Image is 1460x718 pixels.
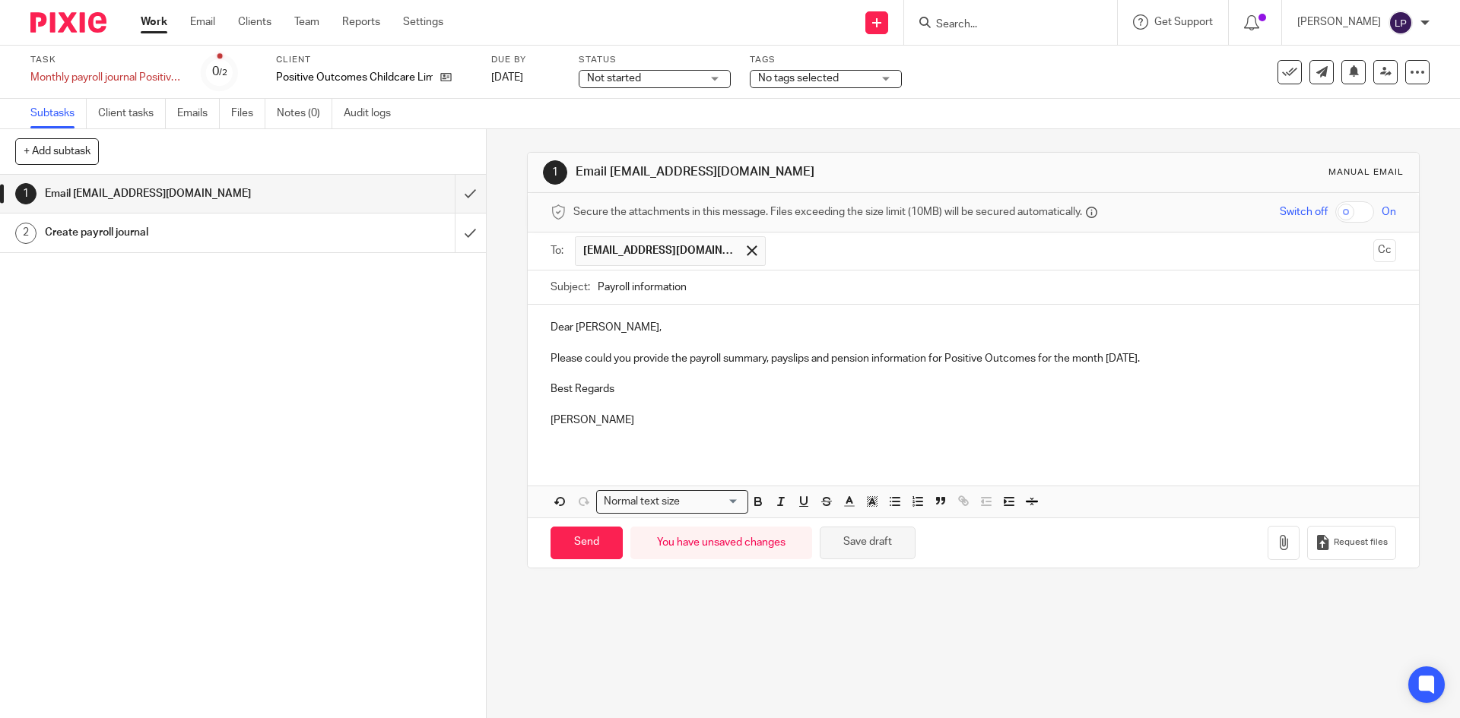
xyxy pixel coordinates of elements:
label: Due by [491,54,560,66]
label: Task [30,54,182,66]
a: Audit logs [344,99,402,128]
div: 0 [212,63,227,81]
p: [PERSON_NAME] [551,413,1395,428]
a: Client tasks [98,99,166,128]
a: Settings [403,14,443,30]
a: Email [190,14,215,30]
button: Save draft [820,527,916,559]
div: Search for option [596,490,748,514]
a: Emails [177,99,220,128]
p: [PERSON_NAME] [1297,14,1381,30]
span: Request files [1334,536,1388,549]
a: Reports [342,14,380,30]
div: Manual email [1328,166,1404,179]
span: No tags selected [758,73,839,84]
button: Request files [1307,526,1395,560]
a: Work [141,14,167,30]
p: Best Regards [551,381,1395,397]
a: Team [294,14,319,30]
span: Switch off [1280,204,1328,220]
a: Subtasks [30,99,87,128]
span: Secure the attachments in this message. Files exceeding the size limit (10MB) will be secured aut... [573,204,1082,220]
button: + Add subtask [15,138,99,164]
small: /2 [219,68,227,77]
h1: Create payroll journal [45,221,308,244]
span: Normal text size [600,494,683,510]
button: Cc [1373,239,1396,262]
p: Dear [PERSON_NAME], [551,320,1395,335]
label: Tags [750,54,902,66]
span: Not started [587,73,641,84]
div: 1 [543,160,567,185]
p: Please could you provide the payroll summary, payslips and pension information for Positive Outco... [551,351,1395,366]
label: Status [579,54,731,66]
img: svg%3E [1389,11,1413,35]
span: Get Support [1154,17,1213,27]
a: Notes (0) [277,99,332,128]
label: Client [276,54,472,66]
a: Files [231,99,265,128]
div: Monthly payroll journal Positive Outcomes [30,70,182,85]
div: You have unsaved changes [630,527,812,559]
input: Search for option [684,494,739,510]
div: 2 [15,223,36,244]
span: [EMAIL_ADDRESS][DOMAIN_NAME] [583,243,735,258]
span: [DATE] [491,72,523,83]
h1: Email [EMAIL_ADDRESS][DOMAIN_NAME] [45,182,308,205]
input: Send [551,527,623,559]
a: Clients [238,14,271,30]
label: To: [551,243,567,258]
p: Positive Outcomes Childcare Limited [276,70,433,85]
span: On [1382,204,1396,220]
input: Search [935,18,1071,32]
label: Subject: [551,280,590,295]
img: Pixie [30,12,106,33]
h1: Email [EMAIL_ADDRESS][DOMAIN_NAME] [576,164,1006,180]
div: 1 [15,183,36,204]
